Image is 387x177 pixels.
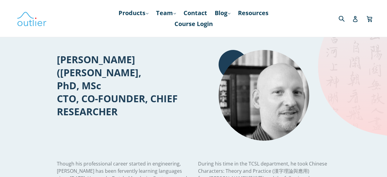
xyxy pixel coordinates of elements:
a: Products [115,8,151,18]
a: Blog [212,8,233,18]
h1: [PERSON_NAME] ([PERSON_NAME], PhD, MSc CTO, CO-FOUNDER, CHIEF RESEARCHER [57,53,189,118]
a: Resources [235,8,272,18]
a: Course Login [171,18,216,29]
a: Contact [180,8,210,18]
span: 漢字理論與應用 [274,168,308,174]
input: Search [337,12,354,25]
img: Outlier Linguistics [17,10,47,27]
a: Team [153,8,179,18]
